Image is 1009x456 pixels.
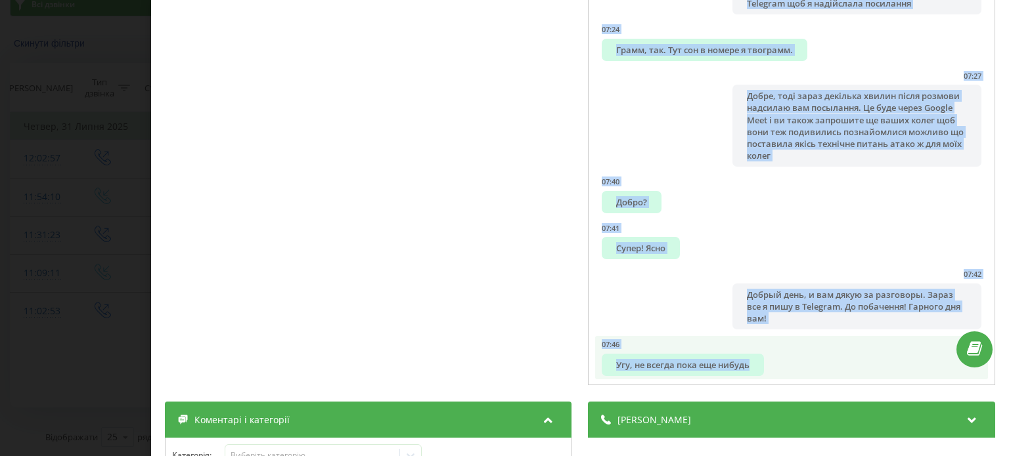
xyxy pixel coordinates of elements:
div: Супер! Ясно [602,237,681,259]
div: 07:27 [964,71,981,81]
span: Коментарі і категорії [194,413,290,426]
div: 07:41 [602,223,620,233]
div: 07:40 [602,176,620,186]
div: Добре, тоді зараз декілька хвилин після розмови надсилаю вам посылання. Це буде через Google Meet... [733,85,981,167]
div: Грамм, так. Тут сон в номере я твограмм. [602,39,808,61]
div: 07:24 [602,24,620,34]
div: Угу, не всегда пока еще нибудь [602,354,765,376]
div: Добрый день, и вам дякую за разговоры. Зараз все я пишу в Telegram. До побачення! Гарного дня вам! [733,283,981,330]
span: [PERSON_NAME] [618,413,692,426]
div: 07:46 [602,339,620,349]
div: 07:42 [964,269,981,279]
div: Добро? [602,191,662,213]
